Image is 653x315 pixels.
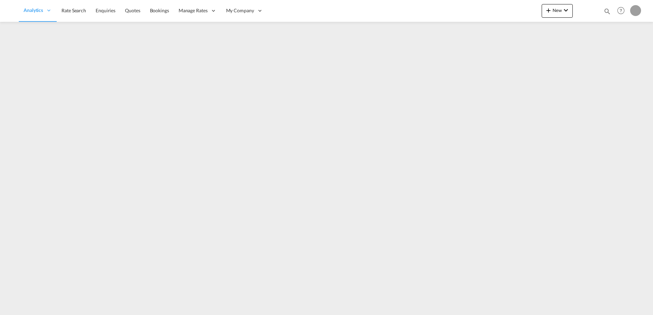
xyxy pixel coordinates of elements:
span: Rate Search [61,7,86,13]
span: Help [615,5,627,16]
span: New [544,7,570,13]
div: Help [615,5,630,17]
span: Manage Rates [179,7,208,14]
button: icon-plus 400-fgNewicon-chevron-down [542,4,573,18]
div: icon-magnify [603,7,611,18]
span: Analytics [24,7,43,14]
span: Quotes [125,7,140,13]
span: Enquiries [96,7,115,13]
md-icon: icon-magnify [603,7,611,15]
span: Bookings [150,7,169,13]
span: My Company [226,7,254,14]
md-icon: icon-plus 400-fg [544,6,553,14]
md-icon: icon-chevron-down [562,6,570,14]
